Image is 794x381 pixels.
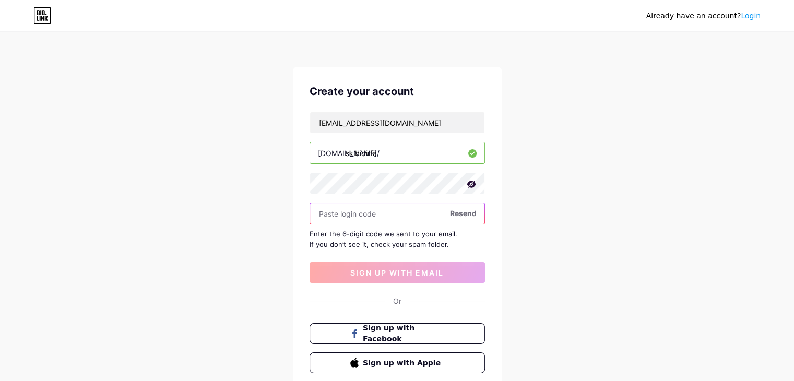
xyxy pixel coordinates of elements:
[393,295,401,306] div: Or
[318,148,380,159] div: [DOMAIN_NAME]/
[450,208,477,219] span: Resend
[310,323,485,344] button: Sign up with Facebook
[350,268,444,277] span: sign up with email
[363,323,444,344] span: Sign up with Facebook
[741,11,761,20] a: Login
[310,352,485,373] button: Sign up with Apple
[310,203,484,224] input: Paste login code
[646,10,761,21] div: Already have an account?
[310,84,485,99] div: Create your account
[310,112,484,133] input: Email
[310,229,485,249] div: Enter the 6-digit code we sent to your email. If you don’t see it, check your spam folder.
[310,142,484,163] input: username
[310,262,485,283] button: sign up with email
[363,358,444,368] span: Sign up with Apple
